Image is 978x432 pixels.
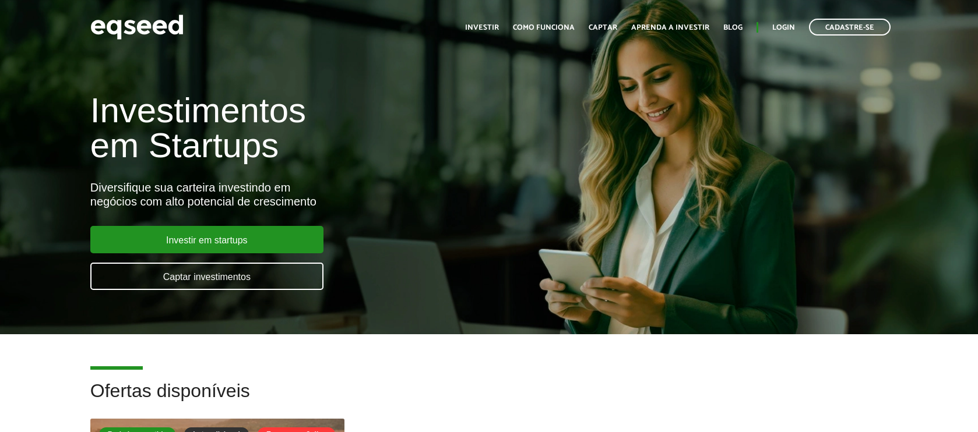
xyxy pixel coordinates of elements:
h2: Ofertas disponíveis [90,381,888,419]
div: Diversifique sua carteira investindo em negócios com alto potencial de crescimento [90,180,562,208]
h1: Investimentos em Startups [90,93,562,163]
a: Captar [589,24,617,31]
img: EqSeed [90,12,184,43]
a: Como funciona [513,24,575,31]
a: Aprenda a investir [631,24,709,31]
a: Investir em startups [90,226,323,253]
a: Captar investimentos [90,263,323,290]
a: Cadastre-se [809,19,891,36]
a: Login [772,24,795,31]
a: Blog [723,24,743,31]
a: Investir [465,24,499,31]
